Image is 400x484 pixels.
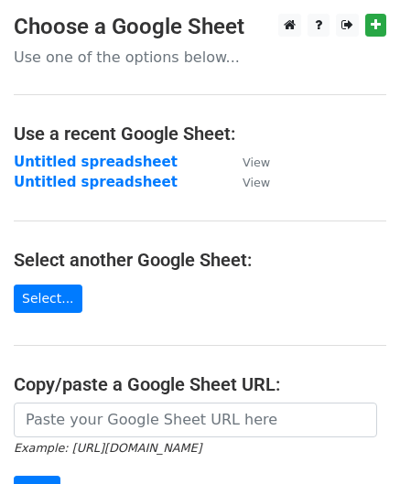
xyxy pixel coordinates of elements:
small: View [243,176,270,189]
h3: Choose a Google Sheet [14,14,386,40]
a: Untitled spreadsheet [14,174,178,190]
a: View [224,174,270,190]
h4: Copy/paste a Google Sheet URL: [14,373,386,395]
a: View [224,154,270,170]
h4: Use a recent Google Sheet: [14,123,386,145]
a: Untitled spreadsheet [14,154,178,170]
a: Select... [14,285,82,313]
input: Paste your Google Sheet URL here [14,403,377,437]
small: View [243,156,270,169]
h4: Select another Google Sheet: [14,249,386,271]
p: Use one of the options below... [14,48,386,67]
small: Example: [URL][DOMAIN_NAME] [14,441,201,455]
